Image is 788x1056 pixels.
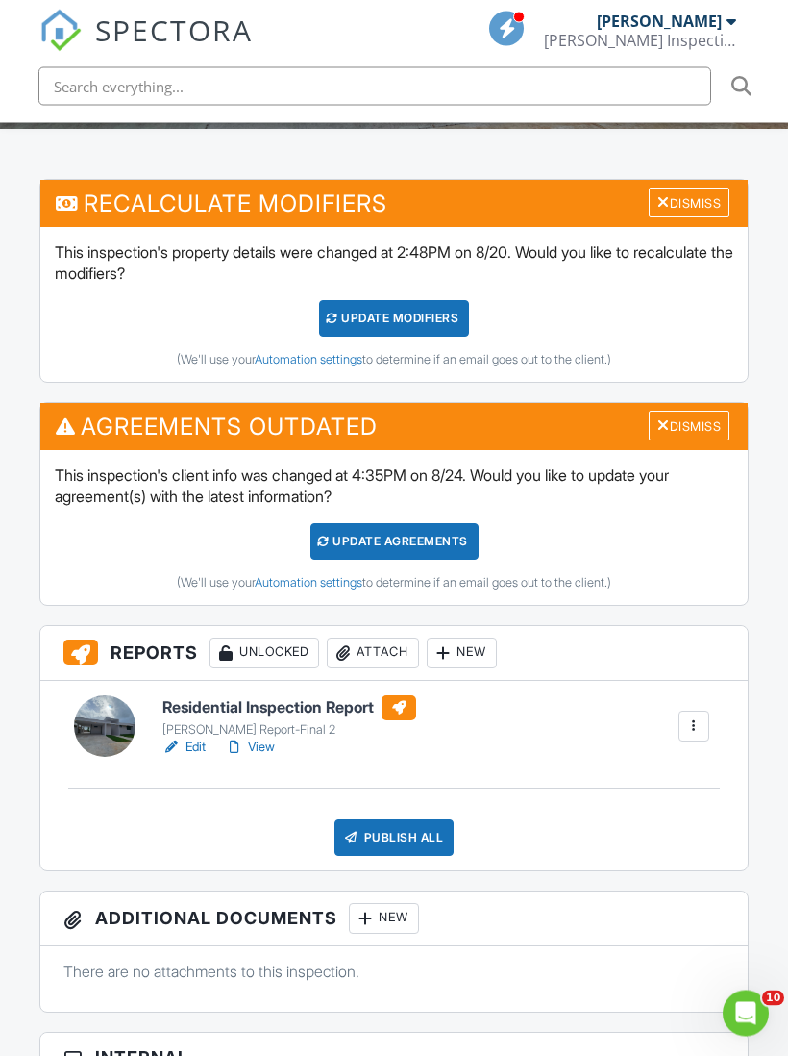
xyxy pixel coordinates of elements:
[327,639,419,669] div: Attach
[39,10,82,52] img: The Best Home Inspection Software - Spectora
[40,181,748,228] h3: Recalculate Modifiers
[310,524,479,561] div: Update Agreements
[63,962,725,983] p: There are no attachments to this inspection.
[649,189,729,218] div: Dismiss
[162,696,416,739] a: Residential Inspection Report [PERSON_NAME] Report-Final 2
[225,739,275,758] a: View
[55,353,733,368] div: (We'll use your to determine if an email goes out to the client.)
[255,353,362,367] a: Automation settings
[209,639,319,669] div: Unlocked
[649,412,729,441] div: Dismiss
[349,904,419,935] div: New
[162,723,416,739] div: [PERSON_NAME] Report-Final 2
[544,31,736,50] div: Ayuso Inspections
[162,739,206,758] a: Edit
[40,627,748,682] h3: Reports
[39,26,253,66] a: SPECTORA
[38,67,711,106] input: Search everything...
[723,991,769,1037] iframe: Intercom live chat
[40,228,748,383] div: This inspection's property details were changed at 2:48PM on 8/20. Would you like to recalculate ...
[334,820,455,857] div: Publish All
[162,696,416,721] h6: Residential Inspection Report
[427,639,497,669] div: New
[40,451,748,606] div: This inspection's client info was changed at 4:35PM on 8/24. Would you like to update your agreem...
[597,12,722,31] div: [PERSON_NAME]
[55,576,733,591] div: (We'll use your to determine if an email goes out to the client.)
[40,893,748,947] h3: Additional Documents
[319,301,470,338] div: UPDATE Modifiers
[762,991,784,1006] span: 10
[40,404,748,451] h3: Agreements Outdated
[95,10,253,50] span: SPECTORA
[255,576,362,591] a: Automation settings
